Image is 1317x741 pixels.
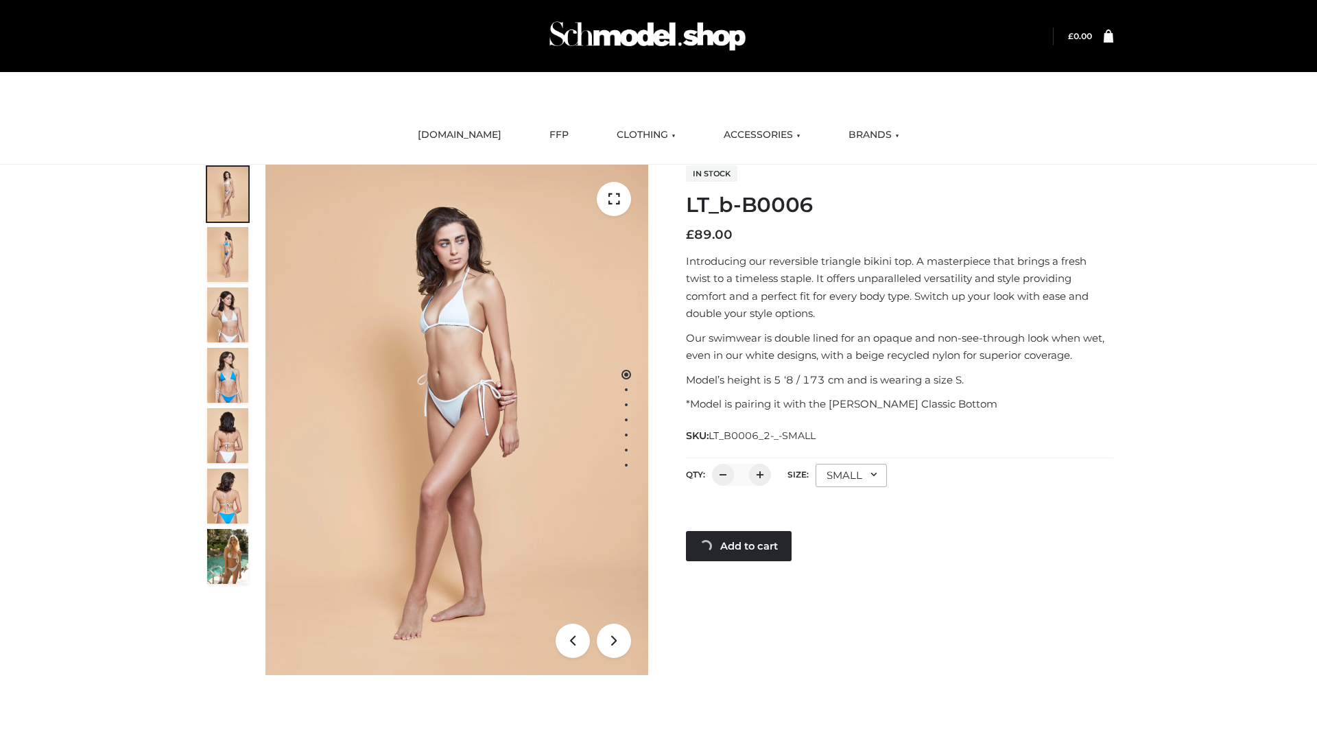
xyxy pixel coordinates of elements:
[606,120,686,150] a: CLOTHING
[407,120,512,150] a: [DOMAIN_NAME]
[686,165,737,182] span: In stock
[686,371,1113,389] p: Model’s height is 5 ‘8 / 173 cm and is wearing a size S.
[686,531,792,561] a: Add to cart
[1068,31,1092,41] bdi: 0.00
[838,120,910,150] a: BRANDS
[686,469,705,480] label: QTY:
[686,193,1113,217] h1: LT_b-B0006
[686,252,1113,322] p: Introducing our reversible triangle bikini top. A masterpiece that brings a fresh twist to a time...
[207,287,248,342] img: ArielClassicBikiniTop_CloudNine_AzureSky_OW114ECO_3-scaled.jpg
[686,329,1113,364] p: Our swimwear is double lined for an opaque and non-see-through look when wet, even in our white d...
[207,408,248,463] img: ArielClassicBikiniTop_CloudNine_AzureSky_OW114ECO_7-scaled.jpg
[816,464,887,487] div: SMALL
[207,227,248,282] img: ArielClassicBikiniTop_CloudNine_AzureSky_OW114ECO_2-scaled.jpg
[207,167,248,222] img: ArielClassicBikiniTop_CloudNine_AzureSky_OW114ECO_1-scaled.jpg
[787,469,809,480] label: Size:
[545,9,750,63] img: Schmodel Admin 964
[1068,31,1073,41] span: £
[686,227,694,242] span: £
[1068,31,1092,41] a: £0.00
[686,395,1113,413] p: *Model is pairing it with the [PERSON_NAME] Classic Bottom
[686,227,733,242] bdi: 89.00
[207,529,248,584] img: Arieltop_CloudNine_AzureSky2.jpg
[686,427,817,444] span: SKU:
[539,120,579,150] a: FFP
[207,348,248,403] img: ArielClassicBikiniTop_CloudNine_AzureSky_OW114ECO_4-scaled.jpg
[713,120,811,150] a: ACCESSORIES
[207,469,248,524] img: ArielClassicBikiniTop_CloudNine_AzureSky_OW114ECO_8-scaled.jpg
[265,165,648,675] img: ArielClassicBikiniTop_CloudNine_AzureSky_OW114ECO_1
[709,430,816,442] span: LT_B0006_2-_-SMALL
